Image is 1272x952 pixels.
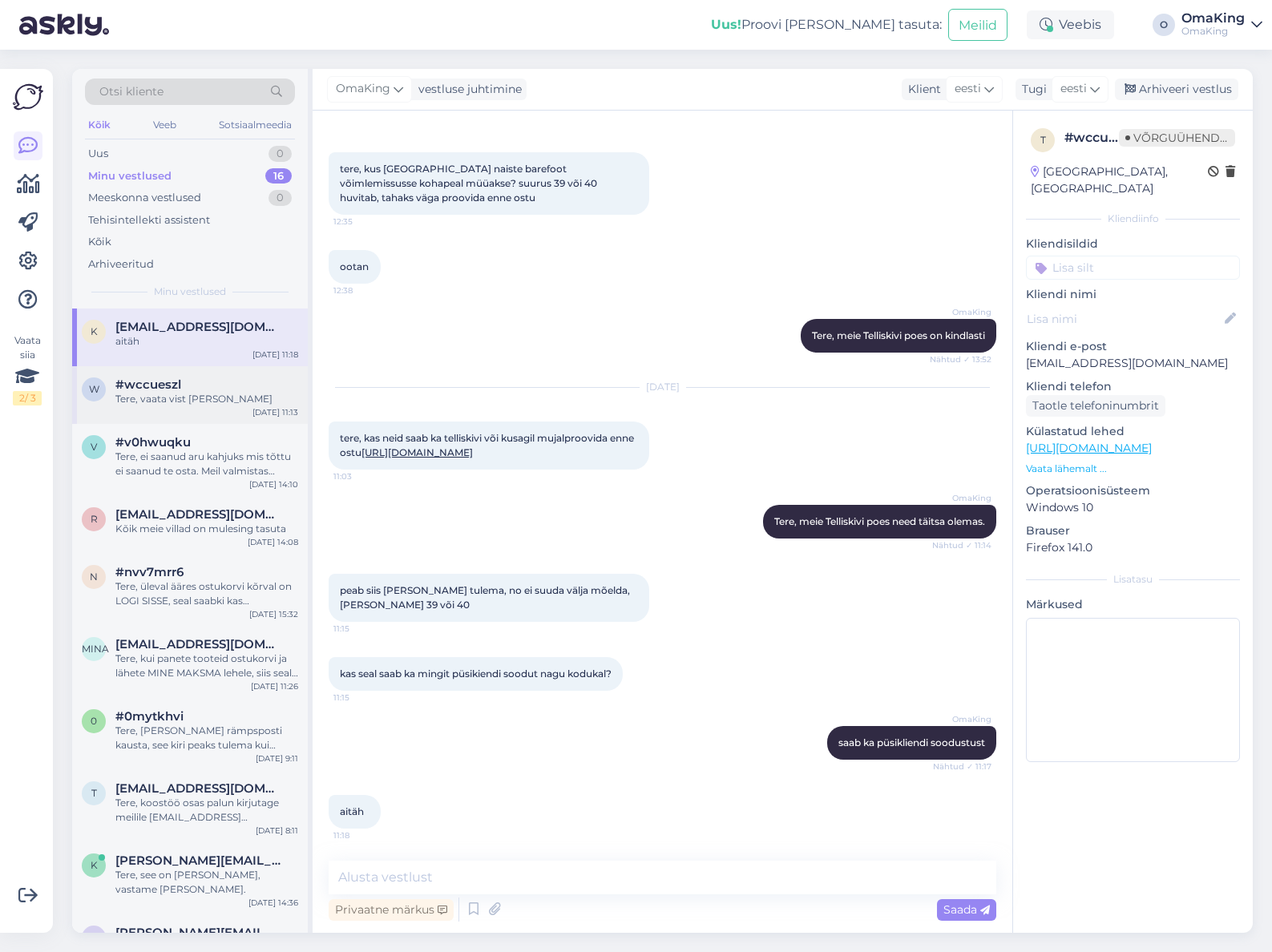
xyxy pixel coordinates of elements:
font: Tere, [PERSON_NAME] rämpsposti kausta, see kiri peaks tulema kui registreerite e-maili [115,724,282,765]
span: kirsti.tihho@gmail.com [115,320,282,334]
font: Nähtud ✓ 11:17 [933,761,991,772]
font: Tugi [1022,82,1047,96]
font: [DATE] 8:11 [256,825,298,836]
font: ootan [340,260,369,272]
font: 12:35 [333,216,353,227]
font: w [89,383,99,395]
span: #v0hwuqku [115,435,191,450]
font: [DATE] 9:11 [256,753,298,764]
font: O [1160,18,1168,30]
font: [DATE] 11:18 [252,349,298,360]
font: Kliendiinfo [1108,212,1159,224]
font: Minu vestlused [88,169,172,182]
font: [DATE] 14:10 [249,479,298,490]
font: 11:03 [333,471,352,482]
font: tere, kus [GEOGRAPHIC_DATA] naiste barefoot võimlemissusse kohapeal müüakse? suurus 39 või 40 huv... [340,163,600,204]
font: eesti [1060,81,1087,95]
font: Kliendi telefon [1026,379,1112,393]
font: Nähtud ✓ 13:52 [930,354,991,365]
font: OmaKing [952,493,991,503]
button: Meilid [948,9,1008,40]
font: #nvv7mrr6 [115,564,184,579]
font: OmaKing [1181,10,1245,26]
span: kimberli@playstack.ee [115,853,282,868]
input: Lisa nimi [1027,310,1222,328]
font: 11:15 [333,692,349,703]
font: saab ka püsikliendi soodustust [838,736,985,748]
span: fredrik_rantakyro@hotmail.com [115,926,282,940]
font: Otsi kliente [99,84,164,99]
font: [DATE] 11:26 [251,681,298,692]
font: peab siis [PERSON_NAME] tulema, no ei suuda välja mõelda, [PERSON_NAME] 39 või 40 [340,584,632,611]
font: Veebis [1059,17,1101,32]
font: Kliendi nimi [1026,287,1096,301]
font: [PERSON_NAME][EMAIL_ADDRESS][DOMAIN_NAME] [115,853,441,868]
font: mina [82,643,109,655]
font: k [91,325,98,337]
font: aitäh [115,335,139,347]
a: [URL][DOMAIN_NAME] [361,446,473,458]
font: Tehisintellekti assistent [88,213,210,226]
font: Kliendi e-post [1026,339,1107,353]
font: eesti [955,81,981,95]
font: Võrguühenduseta [1133,131,1258,145]
font: Tere, see on [PERSON_NAME], vastame [PERSON_NAME]. [115,869,260,895]
font: Windows 10 [1026,500,1093,514]
font: Külastatud lehed [1026,424,1125,438]
font: Brauser [1026,523,1070,538]
font: 0 [277,191,284,204]
font: 11:15 [333,623,349,634]
font: Arhiveeritud [88,257,154,270]
font: v [91,441,97,453]
font: [DATE] 11:13 [252,407,298,418]
font: Vaata lähemalt ... [1026,462,1107,474]
a: [URL][DOMAIN_NAME] [1026,441,1152,455]
font: OmaKing [1181,25,1228,37]
font: Nähtud ✓ 11:14 [932,540,991,551]
font: Tere, ei saanud aru kahjuks mis tõttu ei saanud te osta. Meil valmistas töötas laitmatult. Hetkel... [115,450,291,520]
font: 0 [277,147,284,159]
font: # [1064,130,1073,145]
font: Operatsioonisüsteem [1026,483,1150,498]
font: aitäh [340,805,364,817]
span: #0mytkhvi [115,709,184,724]
font: wccueszl [1073,130,1134,145]
font: [EMAIL_ADDRESS][DOMAIN_NAME] [1026,356,1228,370]
font: OmaKing [952,714,991,724]
font: Uus [88,147,108,159]
font: / 3 [25,392,36,404]
font: Kõik meie villad on mulesing tasuta [115,522,286,534]
font: [EMAIL_ADDRESS][DOMAIN_NAME] [115,506,336,522]
font: #wccueszl [115,377,181,392]
font: Saada [943,902,977,917]
a: OmaKingOmaKing [1181,12,1262,38]
font: vestluse juhtimine [418,82,522,96]
font: 11:18 [333,830,349,841]
font: Meilid [959,18,997,33]
font: Veeb [153,119,176,131]
font: n [90,571,98,583]
font: Tere, meie Telliskivi poes need täitsa olemas. [774,515,985,527]
font: Meeskonna vestlused [88,191,201,204]
font: Uus! [711,17,741,32]
font: OmaKing [952,307,991,317]
font: Tere, üleval ääres ostukorvi kõrval on LOGI SISSE, seal saabki kas registreerida või [PERSON_NAME... [115,580,292,635]
font: Lisatasu [1113,573,1153,585]
font: [EMAIL_ADDRESS][DOMAIN_NAME] [115,781,336,796]
font: Minu vestlused [154,285,226,297]
font: 12:38 [333,285,353,296]
font: #v0hwuqku [115,434,191,450]
font: f [91,931,97,943]
font: t [91,787,97,799]
font: Arhiveeri vestlus [1139,82,1232,96]
font: 0 [91,715,97,727]
font: [GEOGRAPHIC_DATA], [GEOGRAPHIC_DATA] [1031,164,1168,196]
font: t [1040,134,1046,146]
img: Askly logo [13,82,43,112]
font: Sotsiaalmeedia [219,119,292,131]
input: Lisa silt [1026,256,1240,280]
